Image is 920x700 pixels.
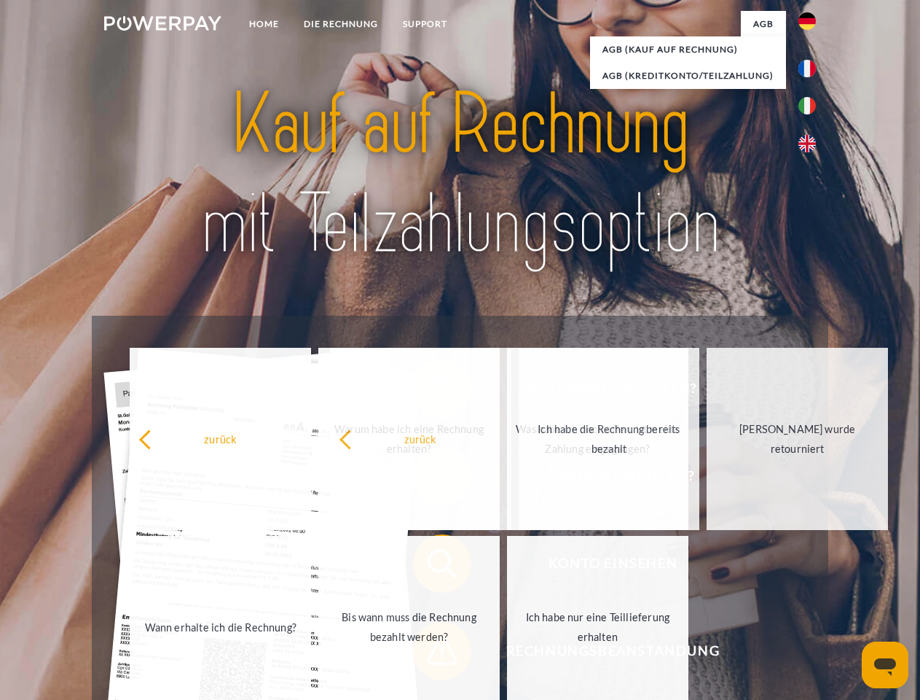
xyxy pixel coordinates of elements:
[715,419,879,459] div: [PERSON_NAME] wurde retourniert
[516,607,680,647] div: Ich habe nur eine Teillieferung erhalten
[798,12,816,30] img: de
[138,617,302,637] div: Wann erhalte ich die Rechnung?
[798,97,816,114] img: it
[741,11,786,37] a: agb
[327,607,491,647] div: Bis wann muss die Rechnung bezahlt werden?
[590,36,786,63] a: AGB (Kauf auf Rechnung)
[291,11,390,37] a: DIE RECHNUNG
[798,135,816,152] img: en
[590,63,786,89] a: AGB (Kreditkonto/Teilzahlung)
[339,429,503,448] div: zurück
[798,60,816,77] img: fr
[139,70,781,279] img: title-powerpay_de.svg
[138,429,302,448] div: zurück
[527,419,691,459] div: Ich habe die Rechnung bereits bezahlt
[104,16,221,31] img: logo-powerpay-white.svg
[390,11,460,37] a: SUPPORT
[237,11,291,37] a: Home
[862,642,908,688] iframe: Schaltfläche zum Öffnen des Messaging-Fensters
